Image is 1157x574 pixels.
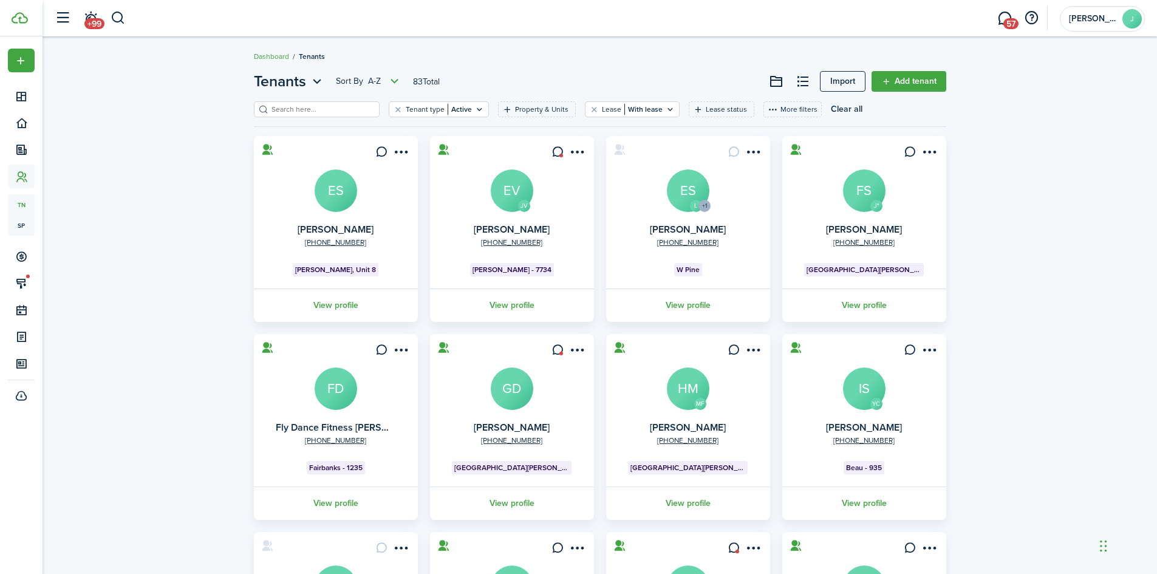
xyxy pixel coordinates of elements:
a: View profile [780,487,948,520]
a: View profile [604,487,772,520]
filter-tag-value: With lease [624,104,663,115]
button: Open menu [920,344,939,360]
a: [PERSON_NAME] [474,420,550,434]
avatar-text: JV [518,200,530,212]
a: sp [8,215,35,236]
button: Open menu [254,70,325,92]
button: Search [111,8,126,29]
a: GD [491,367,533,410]
a: [PERSON_NAME] [826,420,902,434]
span: [PERSON_NAME], Unit 8 [295,264,376,275]
filter-tag-value: Active [448,104,472,115]
filter-tag-label: Tenant type [406,104,445,115]
button: Open menu [743,344,763,360]
filter-tag: Open filter [498,101,576,117]
span: W Pine [677,264,700,275]
a: View profile [252,487,420,520]
span: [GEOGRAPHIC_DATA][PERSON_NAME], Unit 410 [630,462,745,473]
button: Open menu [336,74,402,89]
button: Open menu [391,542,411,558]
filter-tag-label: Lease [602,104,621,115]
iframe: Chat Widget [1096,516,1157,574]
a: [PHONE_NUMBER] [481,237,542,248]
img: TenantCloud [12,12,28,24]
a: EV [491,169,533,212]
a: FD [315,367,357,410]
a: Dashboard [254,51,289,62]
div: Drag [1100,528,1107,564]
filter-tag: Open filter [389,101,489,117]
avatar-text: YC [870,398,882,410]
input: Search here... [268,104,375,115]
a: View profile [428,289,596,322]
a: Import [820,71,865,92]
avatar-text: MF [694,398,706,410]
filter-tag: Open filter [585,101,680,117]
span: [GEOGRAPHIC_DATA][PERSON_NAME], Unit 515 [454,462,569,473]
a: tn [8,194,35,215]
a: View profile [252,289,420,322]
button: Open menu [8,49,35,72]
a: Fly Dance Fitness [PERSON_NAME] [276,420,431,434]
button: Open menu [920,146,939,162]
a: FS [843,169,886,212]
button: Open menu [567,542,587,558]
a: [PHONE_NUMBER] [833,435,895,446]
span: Fairbanks - 1235 [309,462,363,473]
button: Open resource center [1021,8,1042,29]
avatar-counter: +1 [698,200,711,212]
span: [PERSON_NAME] - 7734 [473,264,551,275]
a: ES [315,169,357,212]
a: [PHONE_NUMBER] [305,435,366,446]
a: [PHONE_NUMBER] [481,435,542,446]
filter-tag-label: Lease status [706,104,747,115]
filter-tag-label: Property & Units [515,104,568,115]
button: Clear filter [393,104,403,114]
span: Jeff [1069,15,1118,23]
button: Tenants [254,70,325,92]
a: View profile [604,289,772,322]
avatar-text: J [1122,9,1142,29]
button: Clear all [831,101,862,117]
a: View profile [428,487,596,520]
a: HM [667,367,709,410]
button: Open sidebar [51,7,74,30]
span: A-Z [368,75,381,87]
a: ES [667,169,709,212]
button: Open menu [391,146,411,162]
button: Clear filter [589,104,599,114]
button: Open menu [743,146,763,162]
a: [PHONE_NUMBER] [657,435,718,446]
header-page-total: 83 Total [413,75,440,88]
span: 57 [1003,18,1019,29]
a: IS [843,367,886,410]
button: Open menu [391,344,411,360]
avatar-text: J" [870,200,882,212]
a: [PHONE_NUMBER] [305,237,366,248]
button: Open menu [567,146,587,162]
span: +99 [84,18,104,29]
span: Tenants [254,70,306,92]
button: Sort byA-Z [336,74,402,89]
a: [PERSON_NAME] [650,420,726,434]
a: [PERSON_NAME] [826,222,902,236]
a: Messaging [993,3,1016,34]
avatar-text: L [690,200,702,212]
button: Open menu [743,542,763,558]
a: [PHONE_NUMBER] [657,237,718,248]
button: Open menu [920,542,939,558]
filter-tag: Open filter [689,101,754,117]
a: [PHONE_NUMBER] [833,237,895,248]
